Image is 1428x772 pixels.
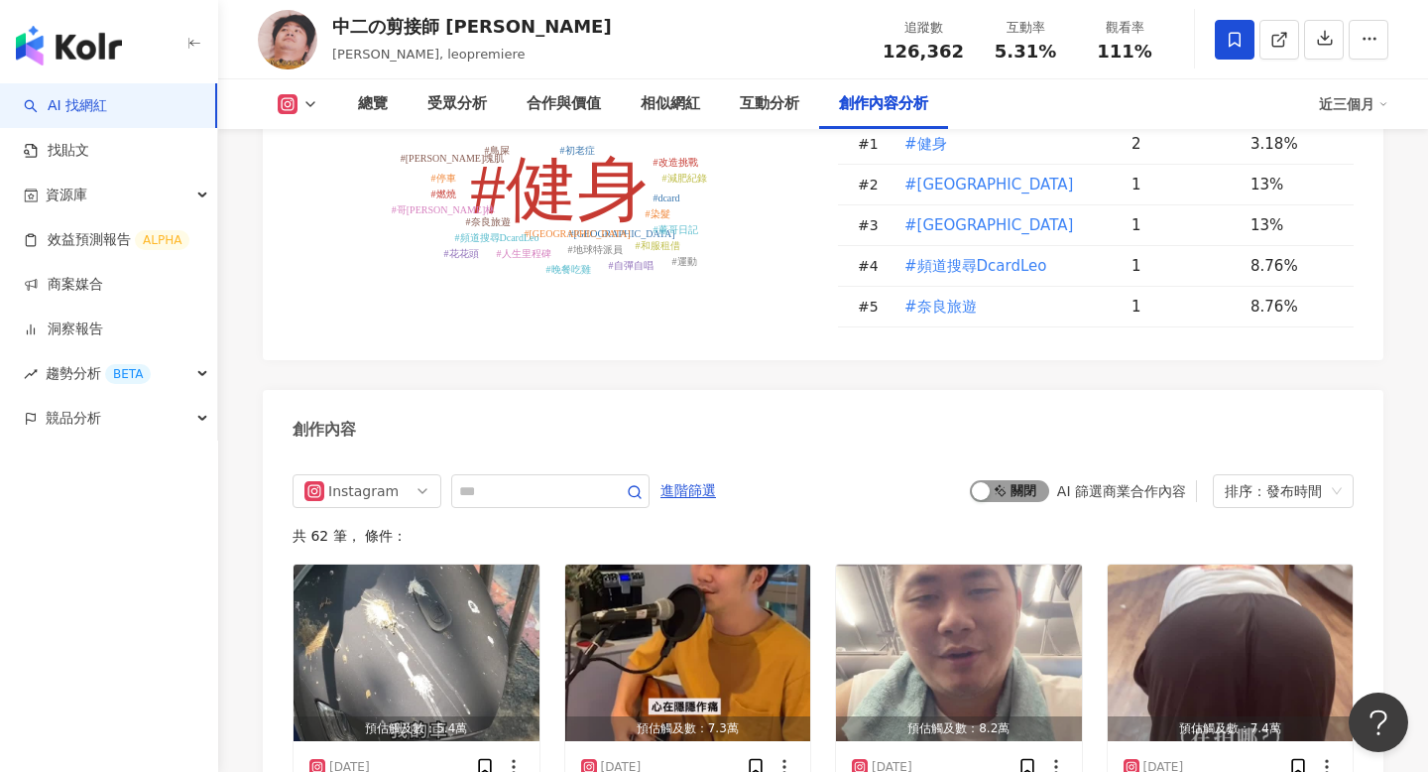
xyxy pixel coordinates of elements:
div: BETA [105,364,151,384]
tspan: #改造挑戰 [654,157,698,168]
div: 觀看率 [1087,18,1162,38]
div: 預估觸及數：8.2萬 [836,716,1082,741]
td: #taipei [888,165,1116,205]
td: 13% [1235,205,1354,246]
div: 互動分析 [740,92,799,116]
tspan: #燃燒 [431,189,456,199]
img: post-image [836,565,1082,741]
a: searchAI 找網紅 [24,96,107,116]
td: #健身 [888,124,1116,165]
div: 預估觸及數：5.4萬 [294,716,539,741]
span: [PERSON_NAME], leopremiere [332,47,525,62]
div: 1 [1131,214,1235,236]
a: 效益預測報告ALPHA [24,230,189,250]
tspan: #健身 [470,150,649,229]
td: #頻道搜尋DcardLeo [888,246,1116,287]
div: 創作內容分析 [839,92,928,116]
tspan: #鳥屎 [485,145,510,156]
button: #[GEOGRAPHIC_DATA] [903,165,1074,204]
div: 合作與價值 [527,92,601,116]
span: 競品分析 [46,396,101,441]
button: 預估觸及數：5.4萬 [294,565,539,741]
span: 126,362 [883,41,964,62]
div: 受眾分析 [427,92,487,116]
tspan: #停車 [431,173,456,184]
img: post-image [1108,565,1354,741]
div: 13% [1250,214,1334,236]
div: # 2 [858,174,888,195]
tspan: #dcard [653,193,679,203]
div: 預估觸及數：7.3萬 [565,716,811,741]
div: 相似網紅 [641,92,700,116]
div: 1 [1131,255,1235,277]
span: 進階篩選 [660,475,716,507]
div: 創作內容 [293,419,356,441]
button: 進階篩選 [659,474,717,506]
a: 商案媒合 [24,275,103,295]
button: 預估觸及數：7.3萬 [565,565,811,741]
tspan: #染髮 [646,208,670,219]
span: #健身 [904,133,947,155]
td: #taiwan [888,205,1116,246]
tspan: #運動 [672,256,697,267]
div: # 3 [858,214,888,236]
button: 預估觸及數：7.4萬 [1108,565,1354,741]
tspan: #奈良旅遊 [466,216,511,227]
button: #頻道搜尋DcardLeo [903,246,1047,286]
div: 預估觸及數：7.4萬 [1108,716,1354,741]
span: #奈良旅遊 [904,296,977,318]
div: # 5 [858,296,888,318]
img: logo [16,26,122,65]
tspan: #[PERSON_NAME]塊肌 [401,153,504,164]
img: post-image [294,565,539,741]
div: # 4 [858,255,888,277]
iframe: Help Scout Beacon - Open [1349,693,1408,752]
div: 互動率 [988,18,1063,38]
div: 1 [1131,174,1235,195]
div: 1 [1131,296,1235,318]
div: 3.18% [1250,133,1334,155]
button: #奈良旅遊 [903,287,978,326]
button: 預估觸及數：8.2萬 [836,565,1082,741]
td: 8.76% [1235,287,1354,327]
tspan: #頻道搜尋DcardLeo [455,232,539,243]
tspan: #哥[PERSON_NAME]林 [392,204,495,215]
div: 13% [1250,174,1334,195]
span: #[GEOGRAPHIC_DATA] [904,174,1073,195]
span: #頻道搜尋DcardLeo [904,255,1046,277]
div: 共 62 筆 ， 條件： [293,528,1354,544]
td: 13% [1235,165,1354,205]
div: 總覽 [358,92,388,116]
button: #健身 [903,124,948,164]
tspan: #晚餐吃雞 [546,264,591,275]
td: 8.76% [1235,246,1354,287]
button: #[GEOGRAPHIC_DATA] [903,205,1074,245]
td: #奈良旅遊 [888,287,1116,327]
div: 8.76% [1250,255,1334,277]
div: 排序：發布時間 [1225,475,1324,507]
img: post-image [565,565,811,741]
tspan: #地球特派員 [568,244,623,255]
tspan: #和服租借 [636,240,680,251]
tspan: #[GEOGRAPHIC_DATA] [525,228,631,239]
div: 2 [1131,133,1235,155]
div: 中二の剪接師 [PERSON_NAME] [332,14,612,39]
span: 5.31% [995,42,1056,62]
span: 趨勢分析 [46,351,151,396]
tspan: #減肥紀錄 [662,173,707,184]
a: 找貼文 [24,141,89,161]
span: #[GEOGRAPHIC_DATA] [904,214,1073,236]
div: 追蹤數 [883,18,964,38]
div: # 1 [858,133,888,155]
img: KOL Avatar [258,10,317,69]
div: AI 篩選商業合作內容 [1057,483,1186,499]
td: 3.18% [1235,124,1354,165]
tspan: #薰哥日記 [654,224,698,235]
div: Instagram [328,475,393,507]
tspan: #人生里程碑 [497,248,551,259]
a: 洞察報告 [24,320,103,339]
tspan: #初老症 [560,145,595,156]
tspan: #自彈自唱 [609,260,654,271]
tspan: #花花頭 [444,248,479,259]
div: 8.76% [1250,296,1334,318]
